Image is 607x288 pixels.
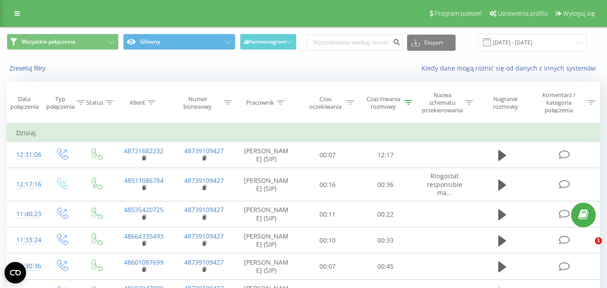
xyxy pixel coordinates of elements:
[248,39,286,45] span: Harmonogram
[532,91,585,114] div: Komentarz / kategoria połączenia
[365,95,402,111] div: Czas trwania rozmowy
[124,176,164,185] a: 48511086784
[483,95,528,111] div: Nagranie rozmowy
[357,142,415,168] td: 12:17
[434,10,482,17] span: Program poleceń
[16,146,35,164] div: 12:31:06
[357,227,415,253] td: 00:33
[7,95,42,111] div: Data połączenia
[16,257,35,275] div: 11:30:36
[576,237,598,259] iframe: Intercom live chat
[307,35,403,51] input: Wyszukiwanie według numeru
[16,176,35,193] div: 12:17:16
[234,227,299,253] td: [PERSON_NAME] (SIP)
[7,124,600,142] td: Dzisiaj
[421,64,600,72] a: Kiedy dane mogą różnić się od danych z innych systemów
[184,258,224,266] a: 48739109427
[240,34,297,50] button: Harmonogram
[174,95,222,111] div: Numer biznesowy
[595,237,602,244] span: 1
[16,205,35,223] div: 11:40:23
[7,64,50,72] button: Zresetuj filtry
[246,99,274,106] div: Pracownik
[299,168,357,201] td: 00:16
[234,142,299,168] td: [PERSON_NAME] (SIP)
[498,10,548,17] span: Ustawienia profilu
[407,35,456,51] button: Eksport
[422,91,463,114] div: Nazwa schematu przekierowania
[357,253,415,279] td: 00:45
[184,146,224,155] a: 48739109427
[357,168,415,201] td: 00:36
[184,205,224,214] a: 48739109427
[234,201,299,227] td: [PERSON_NAME] (SIP)
[563,10,595,17] span: Wyloguj się
[22,38,75,45] span: Wszystkie połączenia
[130,99,145,106] div: Klient
[4,262,26,284] button: Open CMP widget
[299,253,357,279] td: 00:07
[16,231,35,249] div: 11:33:24
[299,142,357,168] td: 00:07
[7,34,119,50] button: Wszystkie połączenia
[86,99,103,106] div: Status
[357,201,415,227] td: 00:22
[234,253,299,279] td: [PERSON_NAME] (SIP)
[299,227,357,253] td: 00:10
[299,201,357,227] td: 00:11
[234,168,299,201] td: [PERSON_NAME] (SIP)
[307,95,344,111] div: Czas oczekiwania
[184,176,224,185] a: 48739109427
[124,258,164,266] a: 48601087699
[184,232,224,240] a: 48739109427
[46,95,75,111] div: Typ połączenia
[124,232,164,240] a: 48664335493
[124,146,164,155] a: 48721682232
[124,205,164,214] a: 48535420725
[427,172,462,196] span: Ringostat responsible ma...
[123,34,235,50] button: Główny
